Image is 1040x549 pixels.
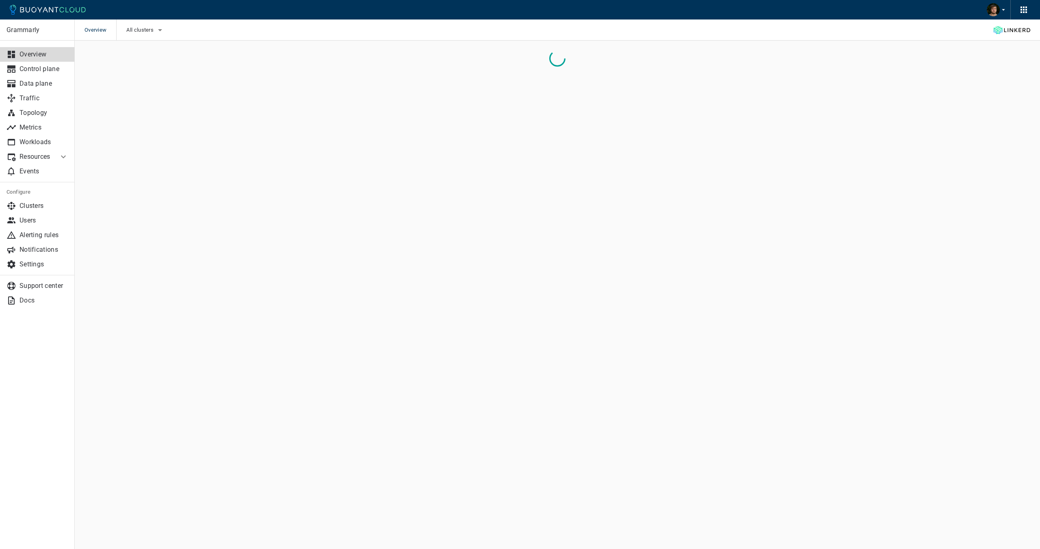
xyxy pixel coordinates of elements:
[126,27,155,33] span: All clusters
[987,3,1000,16] img: Dima Shevchuk
[19,202,68,210] p: Clusters
[19,65,68,73] p: Control plane
[84,19,116,41] span: Overview
[126,24,165,36] button: All clusters
[19,260,68,268] p: Settings
[19,282,68,290] p: Support center
[19,296,68,305] p: Docs
[19,138,68,146] p: Workloads
[19,50,68,58] p: Overview
[19,246,68,254] p: Notifications
[6,189,68,195] h5: Configure
[19,94,68,102] p: Traffic
[19,109,68,117] p: Topology
[19,123,68,132] p: Metrics
[19,216,68,225] p: Users
[6,26,68,34] p: Grammarly
[19,80,68,88] p: Data plane
[19,231,68,239] p: Alerting rules
[19,153,52,161] p: Resources
[19,167,68,175] p: Events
